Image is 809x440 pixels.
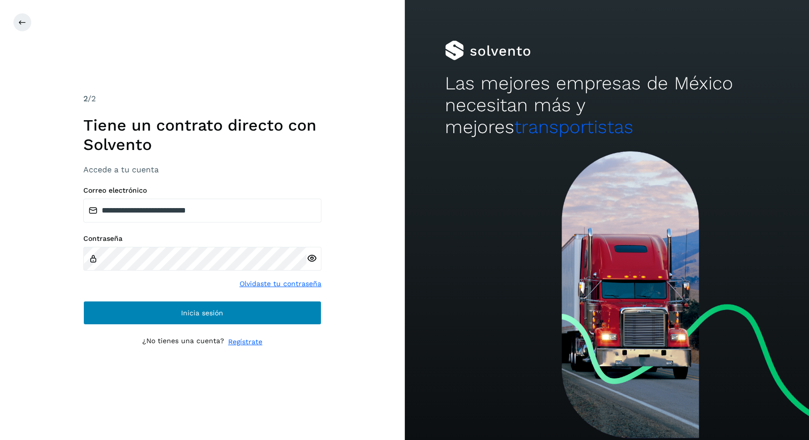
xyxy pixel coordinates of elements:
[142,337,224,347] p: ¿No tienes una cuenta?
[514,116,633,138] span: transportistas
[83,94,88,103] span: 2
[240,279,321,289] a: Olvidaste tu contraseña
[228,337,262,347] a: Regístrate
[445,73,768,139] h2: Las mejores empresas de México necesitan más y mejores
[83,301,321,325] button: Inicia sesión
[181,309,223,316] span: Inicia sesión
[83,116,321,154] h1: Tiene un contrato directo con Solvento
[83,165,321,174] h3: Accede a tu cuenta
[83,186,321,195] label: Correo electrónico
[83,234,321,243] label: Contraseña
[83,93,321,105] div: /2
